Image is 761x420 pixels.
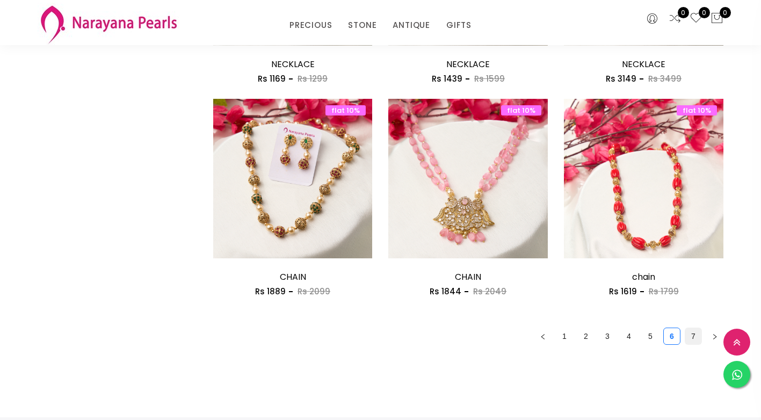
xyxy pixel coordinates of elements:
li: 1 [556,328,573,345]
span: Rs 2099 [298,286,330,297]
span: Rs 1599 [474,73,505,84]
li: 3 [599,328,616,345]
a: 1 [556,328,572,344]
span: Rs 3149 [606,73,636,84]
li: 5 [642,328,659,345]
li: 2 [577,328,595,345]
a: GIFTS [446,17,472,33]
a: STONE [348,17,376,33]
a: 0 [669,12,682,26]
button: left [534,328,552,345]
a: 2 [578,328,594,344]
a: NECKLACE [622,58,665,70]
a: 3 [599,328,615,344]
span: 0 [678,7,689,18]
a: 4 [621,328,637,344]
a: ANTIQUE [393,17,430,33]
li: Previous Page [534,328,552,345]
a: 7 [685,328,701,344]
span: Rs 1299 [298,73,328,84]
a: 5 [642,328,658,344]
span: flat 10% [501,105,541,115]
span: right [712,334,718,340]
span: Rs 1844 [430,286,461,297]
span: 0 [720,7,731,18]
button: 0 [711,12,723,26]
a: NECKLACE [271,58,315,70]
span: Rs 2049 [473,286,506,297]
span: Rs 1439 [432,73,462,84]
a: 0 [690,12,702,26]
a: 6 [664,328,680,344]
span: 0 [699,7,710,18]
a: chain [632,271,655,283]
button: right [706,328,723,345]
span: flat 10% [677,105,717,115]
span: flat 10% [325,105,366,115]
li: 4 [620,328,637,345]
a: CHAIN [280,271,306,283]
span: Rs 1799 [649,286,679,297]
li: 6 [663,328,680,345]
a: PRECIOUS [289,17,332,33]
a: NECKLACE [446,58,490,70]
span: Rs 3499 [648,73,682,84]
a: CHAIN [455,271,481,283]
span: Rs 1889 [255,286,286,297]
span: Rs 1619 [609,286,637,297]
li: Next Page [706,328,723,345]
li: 7 [685,328,702,345]
span: Rs 1169 [258,73,286,84]
span: left [540,334,546,340]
